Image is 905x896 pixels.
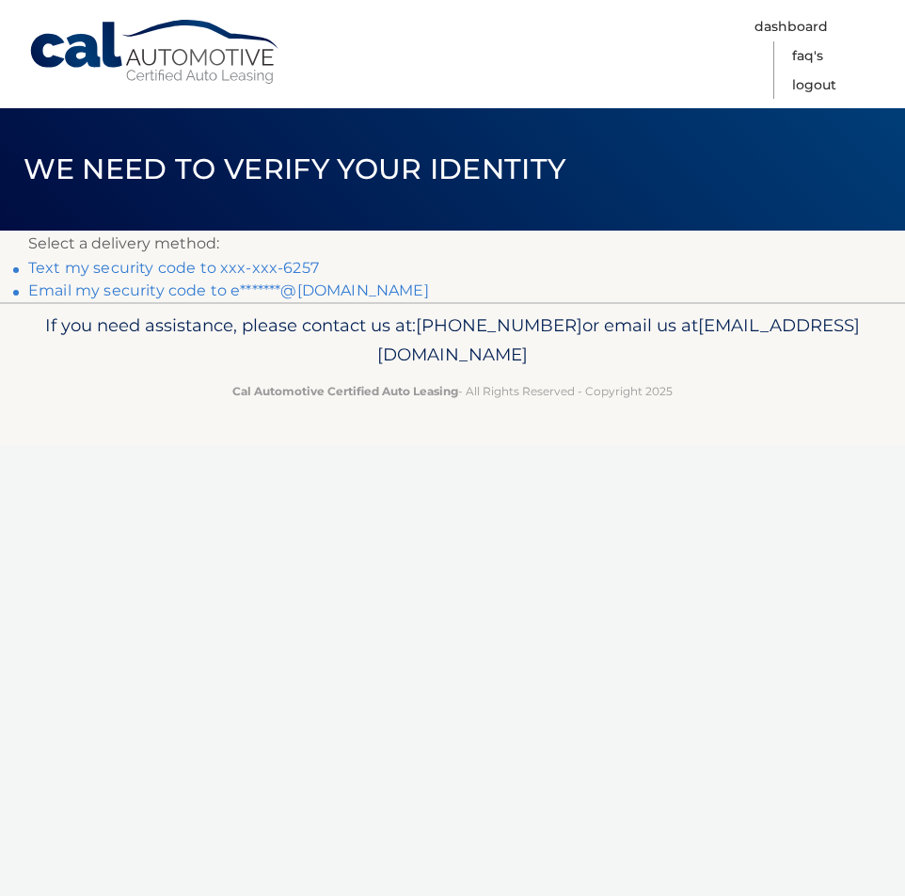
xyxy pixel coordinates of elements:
a: Text my security code to xxx-xxx-6257 [28,259,319,277]
span: [PHONE_NUMBER] [416,314,582,336]
a: Email my security code to e*******@[DOMAIN_NAME] [28,281,429,299]
p: Select a delivery method: [28,231,877,257]
p: If you need assistance, please contact us at: or email us at [28,311,877,371]
a: Logout [792,71,836,100]
span: We need to verify your identity [24,152,566,186]
a: FAQ's [792,41,823,71]
p: - All Rights Reserved - Copyright 2025 [28,381,877,401]
a: Dashboard [754,12,828,41]
strong: Cal Automotive Certified Auto Leasing [232,384,458,398]
a: Cal Automotive [28,19,282,86]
